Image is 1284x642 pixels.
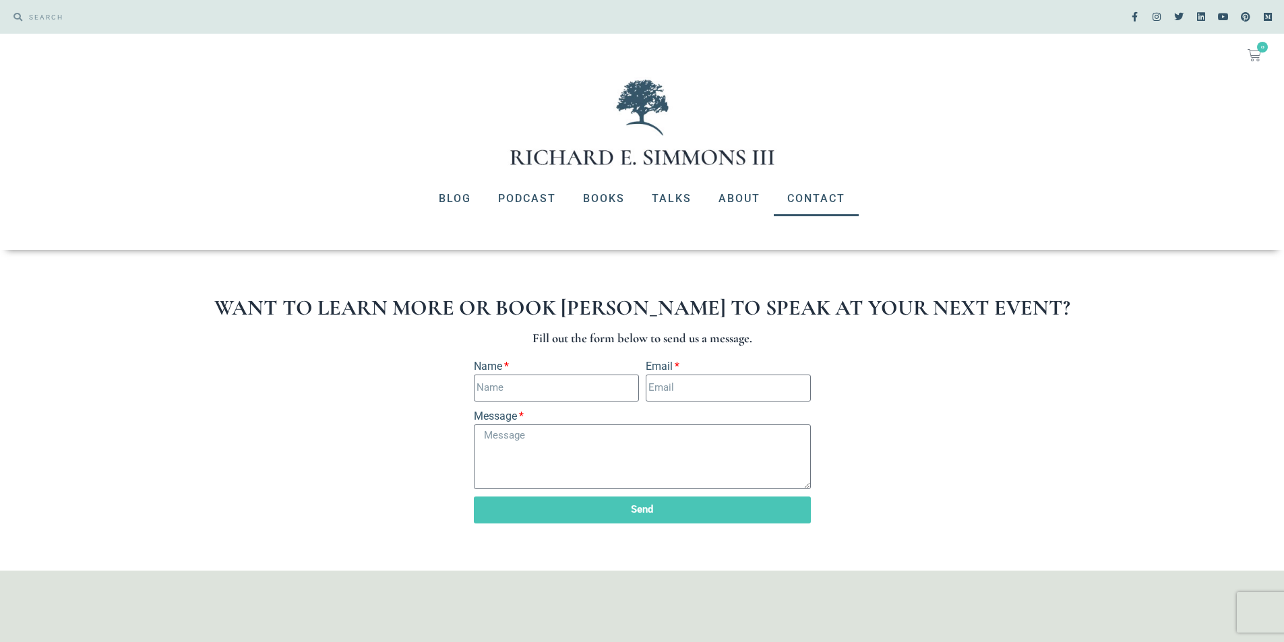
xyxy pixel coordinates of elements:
[774,181,859,216] a: Contact
[1231,40,1277,70] a: 0
[646,358,679,375] label: Email
[184,297,1101,319] h1: Want to learn more or book [PERSON_NAME] to speak at your next event?
[474,408,524,424] label: Message
[474,358,509,375] label: Name
[485,181,570,216] a: Podcast
[474,496,811,523] button: Send
[1257,42,1268,53] span: 0
[705,181,774,216] a: About
[425,181,485,216] a: Blog
[474,375,639,402] input: Name
[631,505,653,515] span: Send
[570,181,638,216] a: Books
[646,375,811,402] input: Email
[184,332,1101,345] h3: Fill out the form below to send us a message.
[22,7,636,27] input: SEARCH
[638,181,705,216] a: Talks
